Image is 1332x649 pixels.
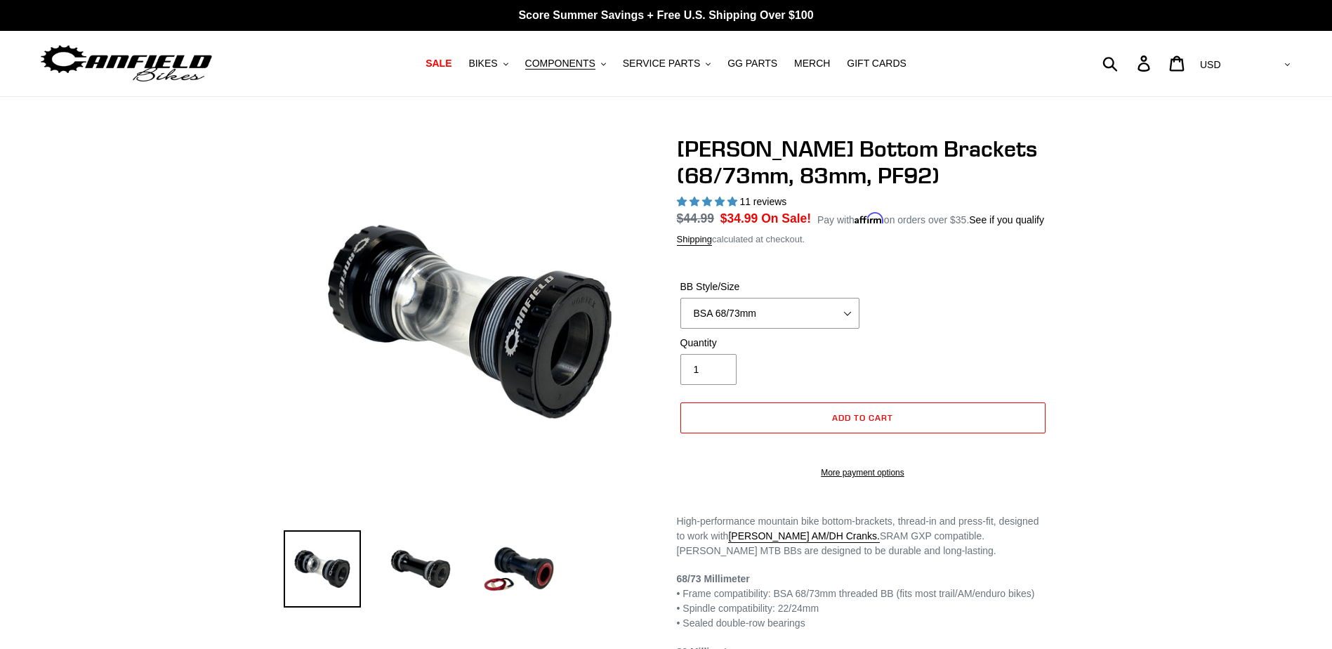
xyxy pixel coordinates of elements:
[847,58,906,70] span: GIFT CARDS
[677,211,715,225] s: $44.99
[461,54,515,73] button: BIKES
[677,232,1049,247] div: calculated at checkout.
[855,212,884,224] span: Affirm
[418,54,459,73] a: SALE
[677,514,1049,558] p: High-performance mountain bike bottom-brackets, thread-in and press-fit, designed to work with SR...
[832,412,893,423] span: Add to cart
[677,196,740,207] span: 4.91 stars
[969,214,1044,225] a: See if you qualify - Learn more about Affirm Financing (opens in modal)
[761,209,811,228] span: On Sale!
[794,58,830,70] span: MERCH
[787,54,837,73] a: MERCH
[39,41,214,86] img: Canfield Bikes
[727,58,777,70] span: GG PARTS
[468,58,497,70] span: BIKES
[1110,48,1146,79] input: Search
[677,572,1049,631] p: • Frame compatibility: BSA 68/73mm threaded BB (fits most trail/AM/enduro bikes) • Spindle compat...
[480,530,558,608] img: Load image into Gallery viewer, Press Fit 92 Bottom Bracket
[680,336,859,350] label: Quantity
[728,530,880,543] a: [PERSON_NAME] AM/DH Cranks.
[382,530,459,608] img: Load image into Gallery viewer, 83mm Bottom Bracket
[720,54,784,73] a: GG PARTS
[518,54,613,73] button: COMPONENTS
[680,280,859,294] label: BB Style/Size
[677,136,1049,190] h1: [PERSON_NAME] Bottom Brackets (68/73mm, 83mm, PF92)
[284,530,361,608] img: Load image into Gallery viewer, 68/73mm Bottom Bracket
[680,402,1046,433] button: Add to cart
[817,209,1044,228] p: Pay with on orders over $35.
[720,211,758,225] span: $34.99
[525,58,595,70] span: COMPONENTS
[616,54,718,73] button: SERVICE PARTS
[739,196,786,207] span: 11 reviews
[677,234,713,246] a: Shipping
[677,573,750,584] strong: 68/73 Millimeter
[840,54,914,73] a: GIFT CARDS
[623,58,700,70] span: SERVICE PARTS
[680,466,1046,479] a: More payment options
[426,58,451,70] span: SALE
